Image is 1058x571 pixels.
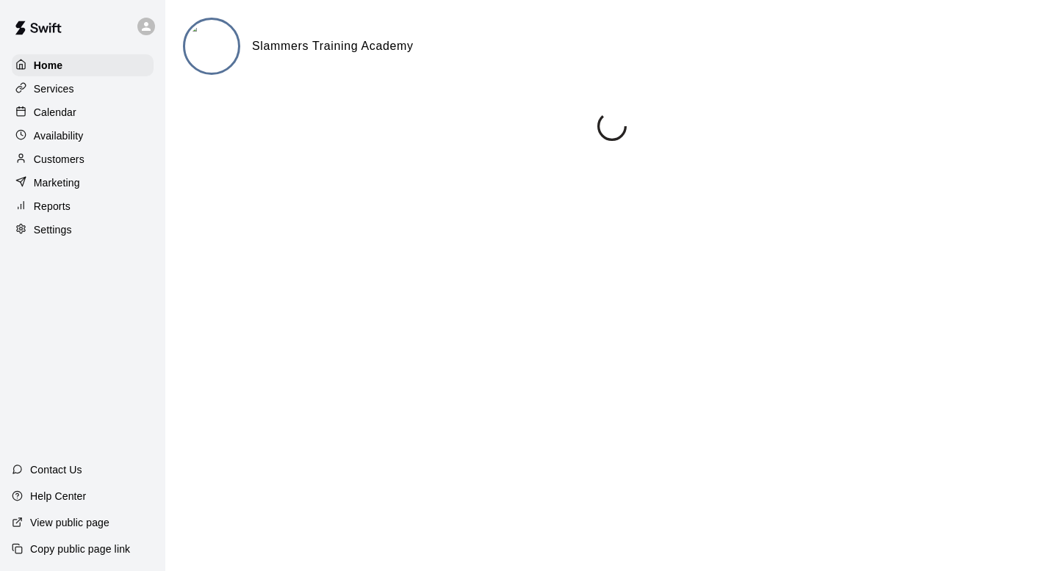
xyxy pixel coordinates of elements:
[12,195,154,217] a: Reports
[12,78,154,100] a: Services
[12,219,154,241] a: Settings
[12,148,154,170] a: Customers
[34,152,84,167] p: Customers
[185,20,238,84] img: Slammers Training Academy logo
[34,105,76,120] p: Calendar
[34,222,72,237] p: Settings
[30,489,86,503] p: Help Center
[12,172,154,194] a: Marketing
[30,462,82,477] p: Contact Us
[34,199,71,214] p: Reports
[34,175,80,190] p: Marketing
[252,37,414,56] h6: Slammers Training Academy
[30,542,130,556] p: Copy public page link
[34,81,74,96] p: Services
[34,128,84,143] p: Availability
[34,58,63,73] p: Home
[30,515,109,530] p: View public page
[12,101,154,123] a: Calendar
[12,54,154,76] a: Home
[12,125,154,147] a: Availability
